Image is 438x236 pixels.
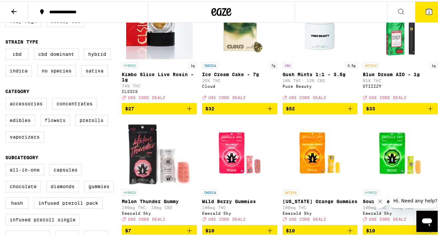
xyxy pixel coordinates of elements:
p: [US_STATE] Orange Gummies [283,197,357,203]
div: Emerald Sky [202,210,277,214]
label: Edibles [5,113,35,125]
span: USE CODE DEALZ [289,94,326,98]
div: STIIIZY [363,83,438,87]
p: CBD [283,61,293,67]
p: Blue Dream AIO - 1g [363,70,438,76]
legend: Strain Type [5,38,38,43]
span: $27 [125,105,134,110]
label: Gummies [84,179,114,191]
label: Flowers [40,113,70,125]
button: Add to bag [363,224,438,235]
p: HYBRID [363,188,379,194]
p: SATIVA [283,188,299,194]
span: USE CODE DEALZ [208,94,246,98]
img: Emerald Sky - California Orange Gummies [287,118,353,185]
span: USE CODE DEALZ [289,216,326,220]
span: USE CODE DEALZ [369,216,406,220]
label: Accessories [5,97,47,108]
a: Open page for California Orange Gummies from Emerald Sky [283,118,357,223]
label: Capsules [49,163,82,174]
p: 3.5g [345,61,357,67]
p: 100mg THC [283,204,357,208]
label: CBD Dominant [34,47,79,59]
img: Emerald Sky - Melon Thunder Gummy [124,118,194,185]
span: USE CODE DEALZ [208,216,246,220]
span: $10 [205,227,214,232]
label: Prerolls [75,113,108,125]
p: 100mg THC: 10mg CBD [122,204,197,208]
p: 100mg THC: 10mg CBD [363,204,438,208]
label: Indica [5,64,32,75]
label: All-In-One [5,163,44,174]
span: USE CODE DEALZ [128,216,165,220]
label: Infused Preroll Single [5,213,80,224]
p: INDICA [202,61,218,67]
iframe: Message from company [389,192,438,207]
span: $33 [366,105,375,110]
label: Infused Preroll Pack [34,196,103,207]
button: Add to bag [283,224,357,235]
p: Kimbo Slice Live Rosin - 1g [122,70,197,81]
p: Ice Cream Cake - 7g [202,70,277,76]
div: Pure Beauty [283,83,357,87]
p: Gush Mints 1:1 - 3.5g [283,70,357,76]
label: Chocolate [5,179,41,191]
span: 1 [428,9,430,13]
span: $32 [205,105,214,110]
button: Add to bag [122,102,197,113]
span: $10 [366,227,375,232]
p: 7g [269,61,277,67]
div: Emerald Sky [122,210,197,214]
p: 100mg THC [202,204,277,208]
p: Sour Watermelon Gummies [363,197,438,203]
legend: Category [5,87,29,93]
legend: Subcategory [5,154,38,159]
label: CBD [5,47,29,59]
div: Emerald Sky [363,210,438,214]
label: No Species [37,64,76,75]
p: Wild Berry Gummies [202,197,277,203]
p: 10% THC: 12% CBD [283,77,357,81]
button: Add to bag [202,224,277,235]
span: USE CODE DEALZ [128,94,165,98]
button: Add to bag [202,102,277,113]
img: Emerald Sky - Wild Berry Gummies [206,118,273,185]
div: Cloud [202,83,277,87]
iframe: Close message [373,193,387,207]
label: Hybrid [84,47,110,59]
p: SATIVA [363,61,379,67]
p: 74% THC [122,82,197,87]
p: 1g [189,61,197,67]
p: 1g [430,61,438,67]
span: USE CODE DEALZ [369,94,406,98]
label: Concentrates [52,97,97,108]
label: Hash [5,196,29,207]
a: Open page for Wild Berry Gummies from Emerald Sky [202,118,277,223]
span: $7 [125,227,131,232]
p: HYBRID [122,188,138,194]
p: HYBRID [122,61,138,67]
p: INDICA [202,188,218,194]
p: 26% THC [202,77,277,81]
iframe: Button to launch messaging window [416,209,438,231]
p: 91% THC [363,77,438,81]
div: Emerald Sky [283,210,357,214]
button: Add to bag [283,102,357,113]
label: Sativa [81,64,108,75]
button: Add to bag [363,102,438,113]
a: Open page for Sour Watermelon Gummies from Emerald Sky [363,118,438,223]
div: CLSICS [122,88,197,92]
label: Vaporizers [5,130,44,141]
img: Emerald Sky - Sour Watermelon Gummies [367,118,433,185]
a: Open page for Melon Thunder Gummy from Emerald Sky [122,118,197,223]
label: Diamonds [46,179,79,191]
p: Melon Thunder Gummy [122,197,197,203]
span: $52 [286,105,295,110]
span: $10 [286,227,295,232]
button: Add to bag [122,224,197,235]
